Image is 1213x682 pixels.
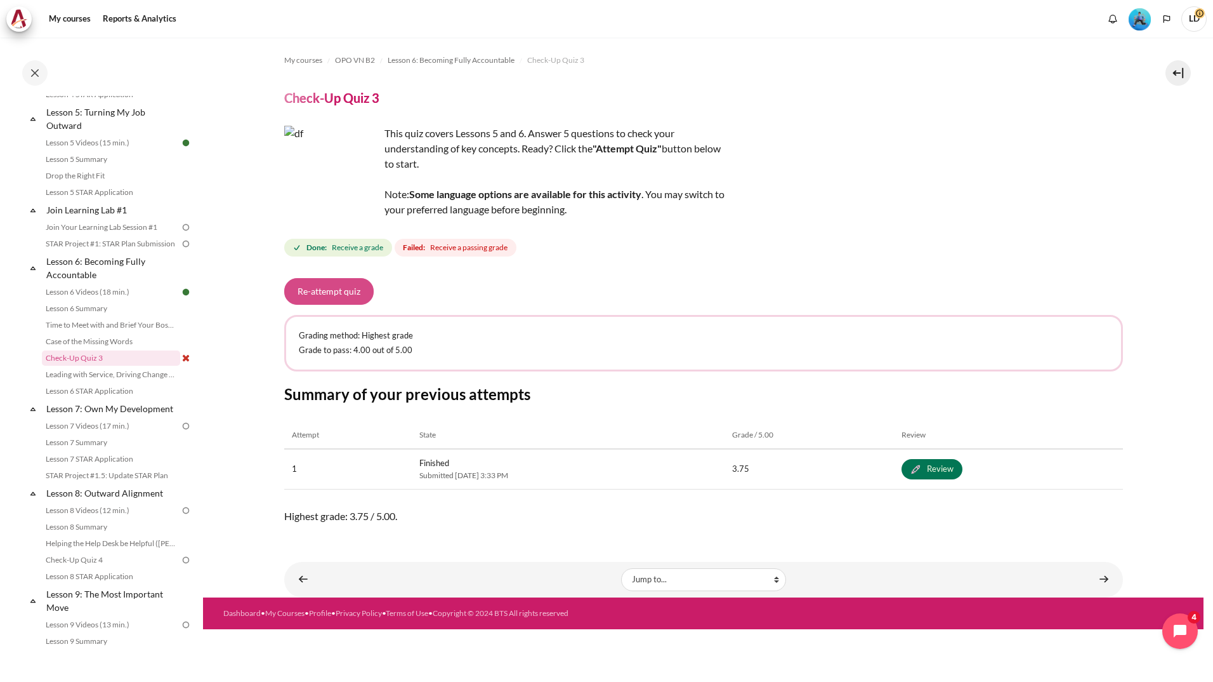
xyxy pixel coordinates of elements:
[419,470,717,481] span: Submitted [DATE] 3:33 PM
[1181,6,1207,32] span: LD
[27,112,39,125] span: Collapse
[284,449,412,489] td: 1
[42,284,180,300] a: Lesson 6 Videos (18 min.)
[388,55,515,66] span: Lesson 6: Becoming Fully Accountable
[335,55,375,66] span: OPO VN B2
[527,55,584,66] span: Check-Up Quiz 3
[42,168,180,184] a: Drop the Right Fit
[180,238,192,250] img: To do
[44,585,180,616] a: Lesson 9: The Most Important Move
[409,188,641,200] strong: Some language options are available for this activity
[27,487,39,500] span: Collapse
[42,318,180,333] a: Time to Meet with and Brief Your Boss #1
[284,278,374,305] button: Re-attempt quiz
[725,422,894,449] th: Grade / 5.00
[1103,10,1122,29] div: Show notification window with no new notifications
[725,449,894,489] td: 3.75
[593,142,662,154] strong: "Attempt Quiz"
[336,608,382,618] a: Privacy Policy
[44,400,180,417] a: Lesson 7: Own My Development
[384,188,409,200] span: Note:
[430,242,508,253] span: Receive a passing grade
[42,351,180,366] a: Check-Up Quiz 3
[42,503,180,518] a: Lesson 8 Videos (12 min.)
[180,286,192,298] img: Done
[44,6,95,32] a: My courses
[42,418,180,434] a: Lesson 7 Videos (17 min.)
[284,55,322,66] span: My courses
[180,352,192,364] img: Failed
[284,126,379,221] img: df
[42,185,180,200] a: Lesson 5 STAR Application
[412,449,725,489] td: Finished
[42,536,180,551] a: Helping the Help Desk be Helpful ([PERSON_NAME]'s Story)
[42,519,180,535] a: Lesson 8 Summary
[284,384,1123,404] h3: Summary of your previous attempts
[291,567,316,592] a: ◄ Case of the Missing Words
[27,204,39,217] span: Collapse
[44,253,180,283] a: Lesson 6: Becoming Fully Accountable
[1157,10,1176,29] button: Languages
[98,6,181,32] a: Reports & Analytics
[27,594,39,607] span: Collapse
[6,6,38,32] a: Architeck Architeck
[223,608,758,619] div: • • • • •
[42,135,180,150] a: Lesson 5 Videos (15 min.)
[203,37,1203,598] section: Content
[44,201,180,218] a: Join Learning Lab #1
[284,236,519,259] div: Completion requirements for Check-Up Quiz 3
[299,344,1108,357] p: Grade to pass: 4.00 out of 5.00
[27,262,39,274] span: Collapse
[42,152,180,167] a: Lesson 5 Summary
[42,634,180,649] a: Lesson 9 Summary
[42,334,180,349] a: Case of the Missing Words
[332,242,383,253] span: Receive a grade
[284,90,379,106] h4: Check-Up Quiz 3
[44,104,180,134] a: Lesson 5: Turning My Job Outward
[1181,6,1207,32] a: User menu
[309,608,331,618] a: Profile
[10,10,28,29] img: Architeck
[27,403,39,415] span: Collapse
[1124,7,1156,30] a: Level #3
[284,50,1123,70] nav: Navigation bar
[42,301,180,316] a: Lesson 6 Summary
[265,608,305,618] a: My Courses
[894,422,1123,449] th: Review
[42,367,180,382] a: Leading with Service, Driving Change (Pucknalin's Story)
[335,53,375,68] a: OPO VN B2
[44,485,180,502] a: Lesson 8: Outward Alignment
[284,422,412,449] th: Attempt
[42,468,180,483] a: STAR Project #1.5: Update STAR Plan
[388,53,515,68] a: Lesson 6: Becoming Fully Accountable
[1129,7,1151,30] div: Level #3
[42,569,180,584] a: Lesson 8 STAR Application
[1129,8,1151,30] img: Level #3
[42,552,180,568] a: Check-Up Quiz 4
[284,53,322,68] a: My courses
[433,608,568,618] a: Copyright © 2024 BTS All rights reserved
[306,242,327,253] strong: Done:
[412,422,725,449] th: State
[284,126,728,217] div: This quiz covers Lessons 5 and 6. Answer 5 questions to check your understanding of key concepts....
[223,608,261,618] a: Dashboard
[180,222,192,233] img: To do
[284,509,1123,524] span: Highest grade: 3.75 / 5.00.
[42,451,180,467] a: Lesson 7 STAR Application
[299,330,1108,342] p: Grading method: Highest grade
[42,617,180,632] a: Lesson 9 Videos (13 min.)
[1091,567,1117,592] a: Leading with Service, Driving Change (Pucknalin's Story) ►
[527,53,584,68] a: Check-Up Quiz 3
[42,435,180,450] a: Lesson 7 Summary
[180,619,192,631] img: To do
[180,420,192,432] img: To do
[902,459,962,479] a: Review
[180,505,192,516] img: To do
[180,554,192,566] img: To do
[42,384,180,399] a: Lesson 6 STAR Application
[180,137,192,149] img: Done
[403,242,425,253] strong: Failed:
[42,236,180,251] a: STAR Project #1: STAR Plan Submission
[386,608,428,618] a: Terms of Use
[42,220,180,235] a: Join Your Learning Lab Session #1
